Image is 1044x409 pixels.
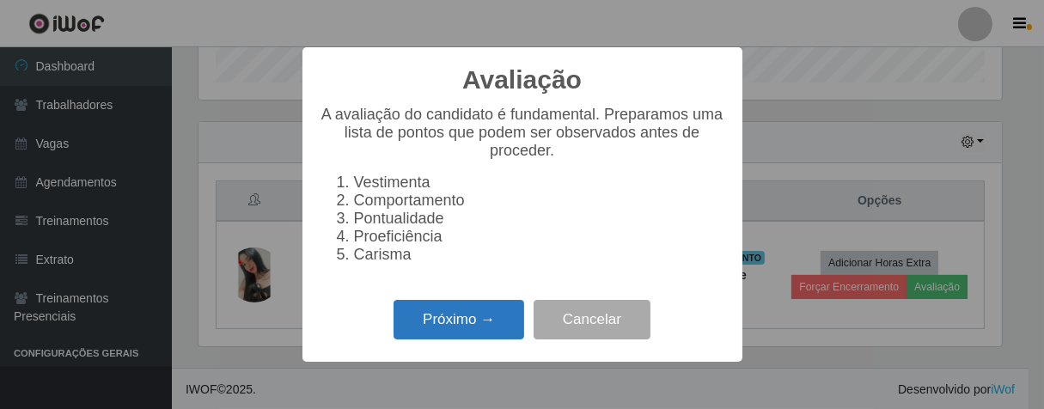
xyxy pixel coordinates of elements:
p: A avaliação do candidato é fundamental. Preparamos uma lista de pontos que podem ser observados a... [320,106,725,160]
li: Vestimenta [354,174,725,192]
button: Cancelar [534,300,650,340]
button: Próximo → [394,300,524,340]
li: Comportamento [354,192,725,210]
li: Carisma [354,246,725,264]
li: Proeficiência [354,228,725,246]
li: Pontualidade [354,210,725,228]
h2: Avaliação [462,64,582,95]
